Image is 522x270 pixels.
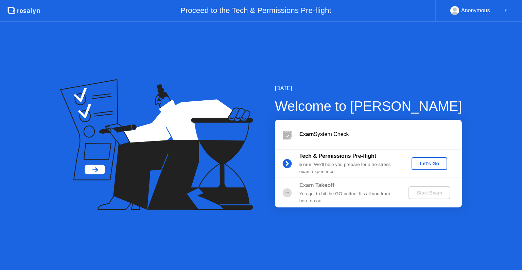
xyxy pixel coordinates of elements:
b: Exam [299,131,314,137]
b: Exam Takeoff [299,182,334,188]
div: System Check [299,130,462,138]
div: : We’ll help you prepare for a no-stress exam experience [299,161,397,175]
div: Welcome to [PERSON_NAME] [275,96,462,116]
button: Let's Go [412,157,447,170]
div: Start Exam [411,190,448,196]
b: 5 min [299,162,312,167]
div: Let's Go [414,161,445,166]
b: Tech & Permissions Pre-flight [299,153,376,159]
div: You get to hit the GO button! It’s all you from here on out [299,190,397,204]
div: ▼ [504,6,507,15]
div: [DATE] [275,84,462,92]
button: Start Exam [408,186,450,199]
div: Anonymous [461,6,490,15]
